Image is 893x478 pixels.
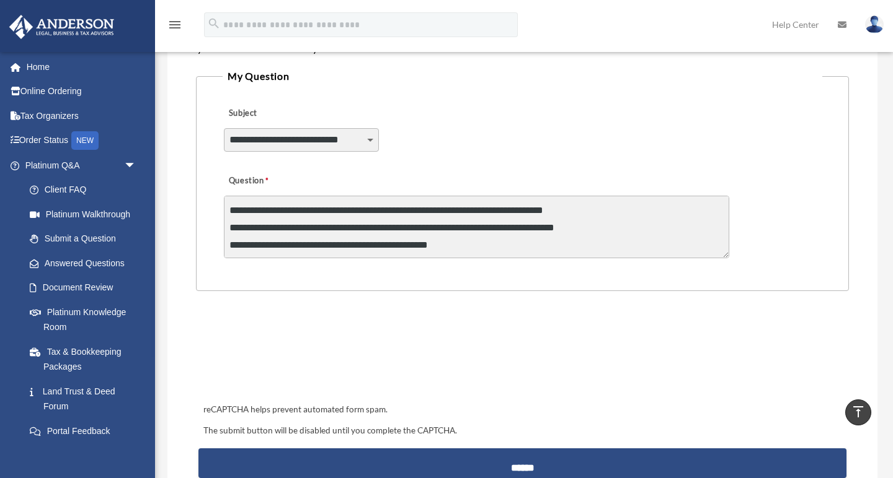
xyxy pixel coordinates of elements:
a: menu [167,22,182,32]
div: The submit button will be disabled until you complete the CAPTCHA. [198,424,846,438]
i: menu [167,17,182,32]
iframe: reCAPTCHA [200,329,388,378]
a: Tax & Bookkeeping Packages [17,339,155,379]
i: vertical_align_top [851,404,866,419]
div: NEW [71,131,99,150]
a: Home [9,54,155,79]
a: Tax Organizers [9,103,155,128]
a: Platinum Knowledge Room [17,300,155,339]
a: Answered Questions [17,251,155,276]
div: reCAPTCHA helps prevent automated form spam. [198,402,846,417]
i: search [207,17,221,30]
a: Platinum Walkthrough [17,202,155,227]
a: Client FAQ [17,178,155,202]
a: Land Trust & Deed Forum [17,379,155,419]
a: Portal Feedback [17,419,155,443]
a: Submit a Question [17,227,149,251]
a: vertical_align_top [845,399,871,425]
a: Online Ordering [9,79,155,104]
label: Question [224,173,320,190]
legend: My Question [223,67,822,85]
a: Document Review [17,276,155,300]
img: User Pic [865,15,884,33]
a: Platinum Q&Aarrow_drop_down [9,153,155,178]
label: Subject [224,105,342,123]
a: Order StatusNEW [9,128,155,154]
span: arrow_drop_down [124,153,149,178]
img: Anderson Advisors Platinum Portal [6,15,118,39]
